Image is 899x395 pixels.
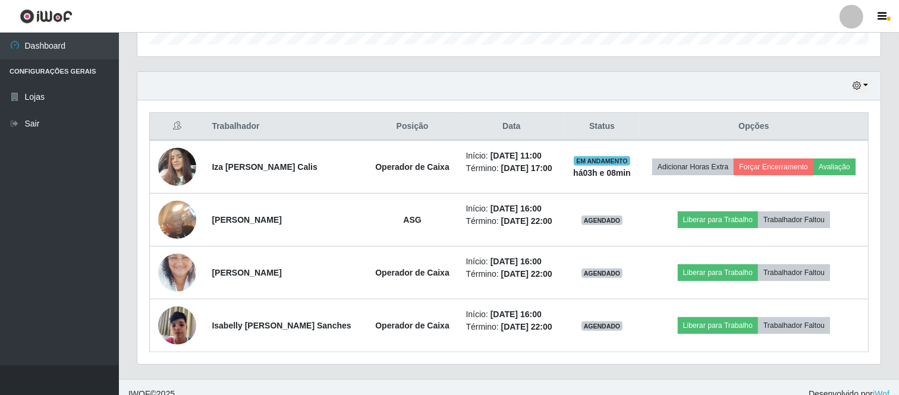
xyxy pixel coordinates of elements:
button: Trabalhador Faltou [758,211,830,228]
button: Liberar para Trabalho [678,264,758,281]
li: Início: [466,150,558,162]
img: CoreUI Logo [20,9,73,24]
strong: ASG [403,215,421,225]
li: Término: [466,268,558,280]
button: Trabalhador Faltou [758,317,830,334]
span: EM ANDAMENTO [574,156,630,166]
strong: Operador de Caixa [375,162,449,172]
strong: [PERSON_NAME] [212,215,281,225]
button: Liberar para Trabalho [678,317,758,334]
th: Posição [366,113,459,141]
strong: Operador de Caixa [375,321,449,330]
img: 1677848309634.jpeg [158,239,196,306]
th: Trabalhador [205,113,366,141]
strong: Iza [PERSON_NAME] Calis [212,162,317,172]
time: [DATE] 22:00 [501,216,552,226]
time: [DATE] 16:00 [491,204,542,213]
li: Término: [466,215,558,227]
li: Término: [466,162,558,175]
time: [DATE] 16:00 [491,257,542,266]
li: Início: [466,203,558,215]
th: Opções [640,113,869,141]
img: 1754675382047.jpeg [158,141,196,192]
time: [DATE] 16:00 [491,309,542,319]
strong: [PERSON_NAME] [212,268,281,277]
li: Início: [466,308,558,321]
strong: há 03 h e 08 min [573,168,631,178]
span: AGENDADO [581,216,623,225]
strong: Isabelly [PERSON_NAME] Sanches [212,321,351,330]
img: 1755342256776.jpeg [158,194,196,245]
button: Trabalhador Faltou [758,264,830,281]
button: Liberar para Trabalho [678,211,758,228]
th: Data [459,113,565,141]
li: Início: [466,255,558,268]
time: [DATE] 22:00 [501,269,552,279]
time: [DATE] 22:00 [501,322,552,331]
time: [DATE] 17:00 [501,163,552,173]
img: 1754408980746.jpeg [158,300,196,350]
strong: Operador de Caixa [375,268,449,277]
th: Status [564,113,640,141]
span: AGENDADO [581,321,623,331]
button: Adicionar Horas Extra [652,159,734,175]
li: Término: [466,321,558,333]
button: Forçar Encerramento [734,159,813,175]
time: [DATE] 11:00 [491,151,542,160]
button: Avaliação [813,159,856,175]
span: AGENDADO [581,268,623,278]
